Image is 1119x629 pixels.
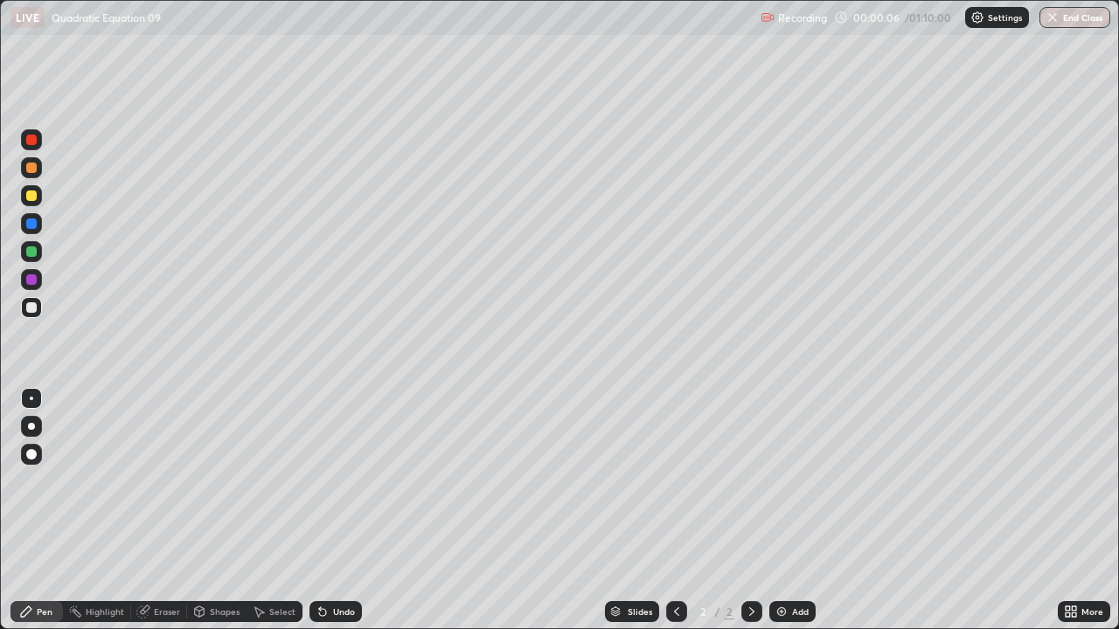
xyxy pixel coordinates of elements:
div: Eraser [154,607,180,616]
div: 2 [724,604,734,619]
div: / [715,606,720,617]
img: class-settings-icons [970,10,984,24]
img: end-class-cross [1046,10,1060,24]
div: Add [792,607,809,616]
button: End Class [1039,7,1110,28]
div: Pen [37,607,52,616]
img: recording.375f2c34.svg [761,10,775,24]
div: 2 [694,606,712,617]
div: Select [269,607,295,616]
div: Undo [333,607,355,616]
p: Quadratic Equation 09 [52,10,161,24]
div: Slides [628,607,652,616]
img: add-slide-button [775,605,789,619]
div: Shapes [210,607,240,616]
p: Settings [988,13,1022,22]
p: Recording [778,11,827,24]
div: More [1081,607,1103,616]
p: LIVE [16,10,39,24]
div: Highlight [86,607,124,616]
